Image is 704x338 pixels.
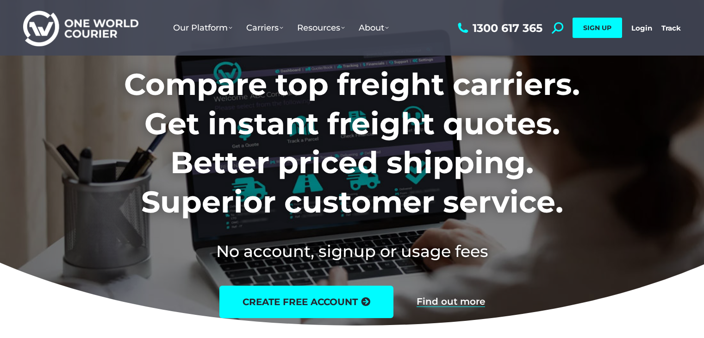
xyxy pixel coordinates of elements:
[239,13,290,42] a: Carriers
[359,23,389,33] span: About
[297,23,345,33] span: Resources
[173,23,232,33] span: Our Platform
[23,9,138,47] img: One World Courier
[631,24,652,32] a: Login
[455,22,542,34] a: 1300 617 365
[417,297,485,307] a: Find out more
[573,18,622,38] a: SIGN UP
[246,23,283,33] span: Carriers
[219,286,393,318] a: create free account
[352,13,396,42] a: About
[290,13,352,42] a: Resources
[63,65,641,221] h1: Compare top freight carriers. Get instant freight quotes. Better priced shipping. Superior custom...
[661,24,681,32] a: Track
[583,24,611,32] span: SIGN UP
[63,240,641,263] h2: No account, signup or usage fees
[166,13,239,42] a: Our Platform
